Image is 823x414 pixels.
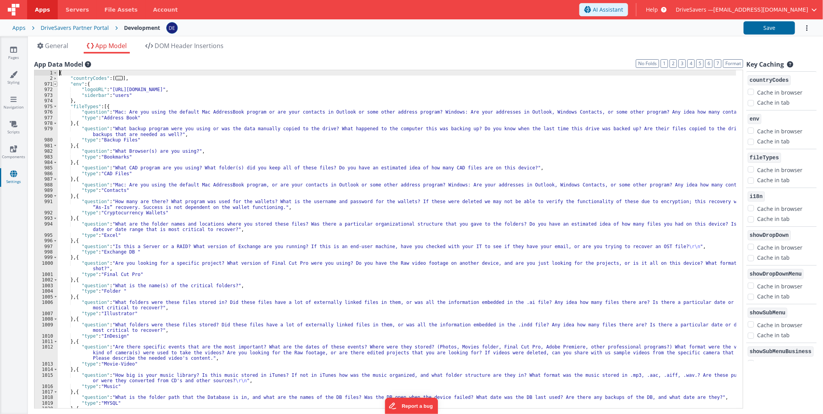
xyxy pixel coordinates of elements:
[34,81,58,87] div: 971
[34,233,58,238] div: 995
[748,269,804,279] span: showDropDownMenu
[34,395,58,400] div: 1018
[34,300,58,311] div: 1006
[95,41,127,50] span: App Model
[34,121,58,126] div: 978
[167,22,177,33] img: c1374c675423fc74691aaade354d0b4b
[34,283,58,288] div: 1003
[579,3,628,16] button: AI Assistant
[34,104,58,109] div: 975
[34,143,58,148] div: 981
[34,373,58,384] div: 1015
[34,171,58,176] div: 986
[34,400,58,406] div: 1019
[714,59,721,68] button: 7
[748,230,791,240] span: showDropDown
[646,6,658,14] span: Help
[34,60,743,69] div: App Data Model
[34,260,58,272] div: 1000
[757,281,802,290] label: Cache in browser
[748,347,814,357] span: showSubMenuBusiness
[676,6,817,14] button: DriveSavers — [EMAIL_ADDRESS][DOMAIN_NAME]
[34,199,58,210] div: 991
[34,272,58,277] div: 1001
[34,384,58,389] div: 1016
[34,255,58,260] div: 999
[713,6,808,14] span: [EMAIL_ADDRESS][DOMAIN_NAME]
[757,359,802,368] label: Cache in browser
[34,188,58,193] div: 989
[757,126,802,135] label: Cache in browser
[757,254,790,262] label: Cache in tab
[34,367,58,372] div: 1014
[12,24,26,32] div: Apps
[34,249,58,255] div: 998
[124,24,160,32] div: Development
[34,406,58,411] div: 1020
[757,137,790,145] label: Cache in tab
[748,75,791,85] span: countryCodes
[115,76,123,80] span: ...
[34,193,58,199] div: 990
[35,6,50,14] span: Apps
[34,126,58,137] div: 979
[757,320,802,329] label: Cache in browser
[757,98,790,107] label: Cache in tab
[723,59,743,68] button: Format
[34,176,58,182] div: 987
[676,6,713,14] span: DriveSavers —
[34,277,58,283] div: 1002
[34,333,58,339] div: 1010
[34,221,58,233] div: 994
[34,109,58,115] div: 976
[34,322,58,333] div: 1009
[34,93,58,98] div: 973
[34,344,58,361] div: 1012
[757,204,802,213] label: Cache in browser
[34,137,58,143] div: 980
[705,59,713,68] button: 6
[757,242,802,252] label: Cache in browser
[34,339,58,344] div: 1011
[34,389,58,395] div: 1017
[34,70,58,76] div: 1
[34,294,58,300] div: 1005
[34,76,58,81] div: 2
[687,59,695,68] button: 4
[661,59,668,68] button: 1
[757,215,790,223] label: Cache in tab
[34,154,58,160] div: 983
[34,148,58,154] div: 982
[34,288,58,294] div: 1004
[34,165,58,171] div: 985
[757,165,802,174] label: Cache in browser
[45,41,68,50] span: General
[34,210,58,216] div: 992
[34,182,58,188] div: 988
[34,244,58,249] div: 997
[155,41,224,50] span: DOM Header Insertions
[34,87,58,92] div: 972
[34,361,58,367] div: 1013
[795,20,811,36] button: Options
[385,398,438,414] iframe: Marker.io feedback button
[65,6,89,14] span: Servers
[744,21,795,34] button: Save
[34,160,58,165] div: 984
[34,311,58,316] div: 1007
[34,98,58,103] div: 974
[678,59,686,68] button: 3
[34,238,58,243] div: 996
[41,24,109,32] div: DriveSavers Partner Portal
[636,59,659,68] button: No Folds
[757,331,790,339] label: Cache in tab
[34,115,58,121] div: 977
[105,6,138,14] span: File Assets
[757,87,802,97] label: Cache in browser
[757,292,790,300] label: Cache in tab
[746,61,784,68] h4: Key Caching
[757,176,790,184] label: Cache in tab
[748,308,787,318] span: showSubMenu
[593,6,623,14] span: AI Assistant
[748,191,765,202] span: i18n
